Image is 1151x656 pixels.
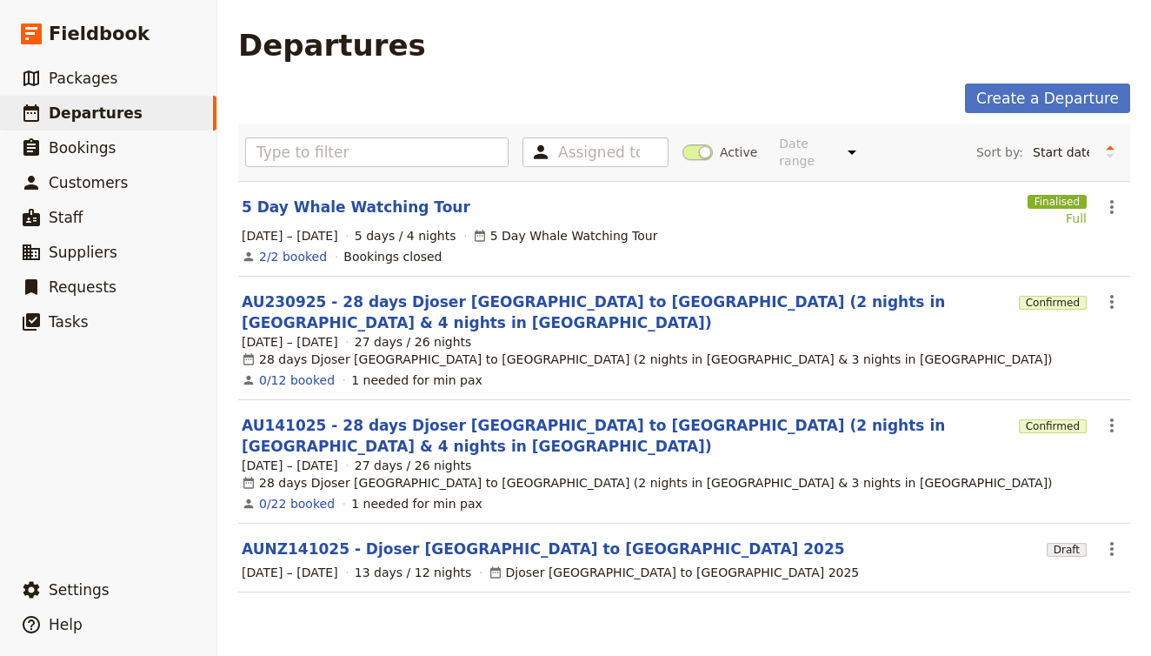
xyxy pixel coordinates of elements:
span: [DATE] – [DATE] [242,564,338,581]
span: Requests [49,278,116,296]
div: 28 days Djoser [GEOGRAPHIC_DATA] to [GEOGRAPHIC_DATA] (2 nights in [GEOGRAPHIC_DATA] & 3 nights i... [242,474,1053,492]
span: Active [720,144,757,161]
select: Sort by: [1025,139,1097,165]
span: Confirmed [1019,296,1087,310]
span: Customers [49,174,128,191]
span: Sort by: [976,144,1023,161]
button: Actions [1097,534,1127,564]
a: AUNZ141025 - Djoser [GEOGRAPHIC_DATA] to [GEOGRAPHIC_DATA] 2025 [242,539,845,559]
span: [DATE] – [DATE] [242,333,338,351]
div: Full [1028,210,1087,227]
button: Actions [1097,287,1127,317]
span: Help [49,616,83,633]
span: 5 days / 4 nights [355,227,456,244]
span: Suppliers [49,244,117,261]
a: View the bookings for this departure [259,248,327,265]
span: Bookings [49,139,116,157]
span: 27 days / 26 nights [355,333,472,351]
a: View the bookings for this departure [259,372,335,389]
a: View the bookings for this departure [259,495,335,512]
span: Finalised [1028,195,1087,209]
span: Fieldbook [49,21,150,47]
span: 13 days / 12 nights [355,564,472,581]
a: AU230925 - 28 days Djoser [GEOGRAPHIC_DATA] to [GEOGRAPHIC_DATA] (2 nights in [GEOGRAPHIC_DATA] &... [242,291,1012,333]
div: Bookings closed [343,248,442,265]
span: Tasks [49,313,89,331]
span: [DATE] – [DATE] [242,227,338,244]
input: Assigned to [558,142,640,163]
div: 1 needed for min pax [351,495,482,512]
a: Create a Departure [965,84,1130,113]
button: Actions [1097,411,1127,440]
div: 28 days Djoser [GEOGRAPHIC_DATA] to [GEOGRAPHIC_DATA] (2 nights in [GEOGRAPHIC_DATA] & 3 nights i... [242,351,1053,368]
button: Change sort direction [1097,139,1123,165]
span: 27 days / 26 nights [355,457,472,474]
span: Confirmed [1019,419,1087,433]
span: Draft [1047,543,1087,557]
span: [DATE] – [DATE] [242,457,338,474]
span: Settings [49,581,110,599]
div: 1 needed for min pax [351,372,482,389]
span: Staff [49,209,83,226]
a: AU141025 - 28 days Djoser [GEOGRAPHIC_DATA] to [GEOGRAPHIC_DATA] (2 nights in [GEOGRAPHIC_DATA] &... [242,415,1012,457]
div: Djoser [GEOGRAPHIC_DATA] to [GEOGRAPHIC_DATA] 2025 [489,564,860,581]
a: 5 Day Whale Watching Tour [242,197,470,218]
span: Departures [49,104,143,122]
input: Type to filter [245,137,509,167]
h1: Departures [238,28,426,63]
button: Actions [1097,192,1127,222]
div: 5 Day Whale Watching Tour [473,227,658,244]
span: Packages [49,70,117,87]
